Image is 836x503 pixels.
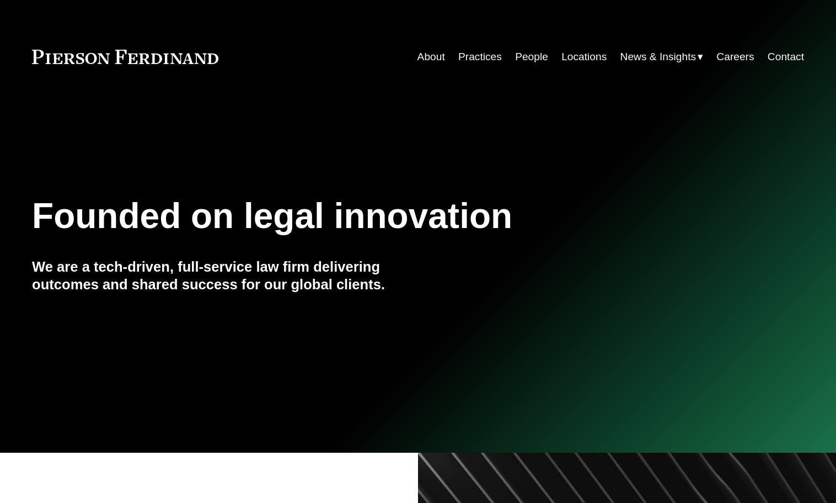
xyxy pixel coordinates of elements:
[620,46,704,67] a: folder dropdown
[716,46,754,67] a: Careers
[32,196,676,236] h1: Founded on legal innovation
[32,258,418,294] h4: We are a tech-driven, full-service law firm delivering outcomes and shared success for our global...
[515,46,548,67] a: People
[417,46,445,67] a: About
[768,46,804,67] a: Contact
[561,46,607,67] a: Locations
[620,47,696,67] span: News & Insights
[458,46,502,67] a: Practices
